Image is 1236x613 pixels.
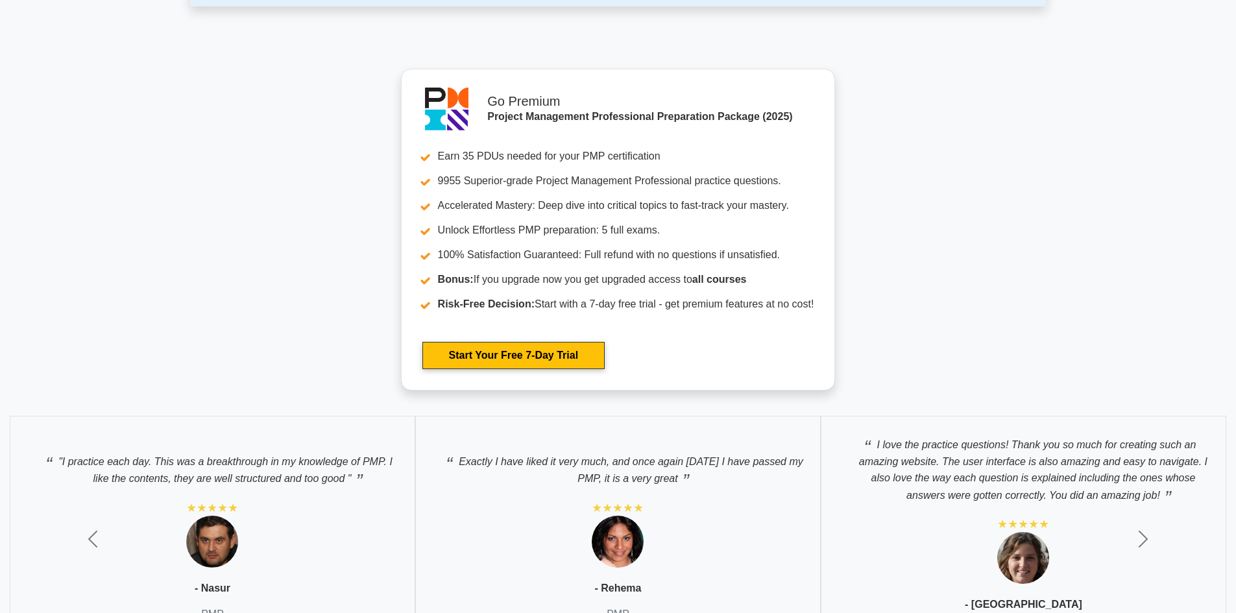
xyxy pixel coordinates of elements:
p: "I practice each day. This was a breakthrough in my knowledge of PMP. I like the contents, they a... [23,446,402,487]
img: Testimonial 2 [592,516,644,568]
a: Start Your Free 7-Day Trial [422,342,605,369]
p: - [GEOGRAPHIC_DATA] [965,597,1082,612]
img: Testimonial 3 [997,532,1049,584]
p: - Rehema [594,581,641,596]
div: ★★★★★ [186,500,238,516]
p: I love the practice questions! Thank you so much for creating such an amazing website. The user i... [834,429,1213,503]
div: ★★★★★ [997,516,1049,532]
p: - Nasur [195,581,230,596]
p: Exactly I have liked it very much, and once again [DATE] I have passed my PMP, it is a very great [429,446,807,487]
div: ★★★★★ [592,500,644,516]
img: Testimonial 1 [186,516,238,568]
